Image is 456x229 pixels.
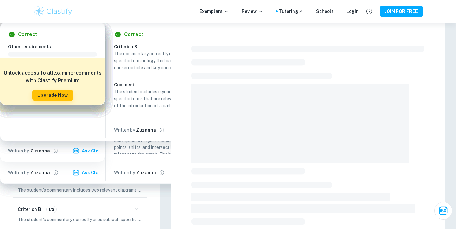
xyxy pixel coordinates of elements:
p: Written by [114,169,135,176]
p: Written by [8,147,29,154]
button: View full profile [51,146,60,155]
img: Clastify logo [33,5,73,18]
img: clai.svg [73,170,79,176]
h6: Criterion B [114,43,208,50]
a: Tutoring [279,8,303,15]
button: View full profile [51,168,60,177]
button: JOIN FOR FREE [380,6,423,17]
h6: Correct [18,31,37,38]
p: The student's commentary includes two relevant diagrams that depict the impact of the carbon tax ... [18,187,142,194]
button: View full profile [157,126,166,134]
h6: Zuzanna [136,127,156,133]
a: Login [346,8,359,15]
button: Help and Feedback [364,6,375,17]
p: Exemplars [199,8,229,15]
p: The commentary correctly uses subject-specific terminology that is relevant to the chosen article... [114,50,203,71]
button: Upgrade Now [32,90,73,101]
h6: Criterion B [18,206,41,213]
button: Ask Clai [434,202,452,220]
p: The student's commentary correctly uses subject-specific terminology that is relevant to the chos... [18,216,142,223]
h6: Unlock access to all examiner comments with Clastify Premium [3,69,102,84]
h6: Comment [114,81,203,88]
p: Review [242,8,263,15]
p: Written by [8,169,29,176]
button: View full profile [157,168,166,177]
img: clai.svg [73,148,79,154]
h6: Other requirements [8,43,102,50]
h6: Zuzanna [136,169,156,176]
h6: Correct [124,31,143,38]
p: The student includes myriad subject-specific terms that are relevant to the topic of the introduc... [114,88,203,116]
h6: Zuzanna [30,147,50,154]
span: 1/2 [47,207,56,212]
p: Written by [114,127,135,133]
a: Schools [316,8,334,15]
button: Ask Clai [72,145,102,157]
h6: Zuzanna [30,169,50,176]
button: Ask Clai [72,167,102,178]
